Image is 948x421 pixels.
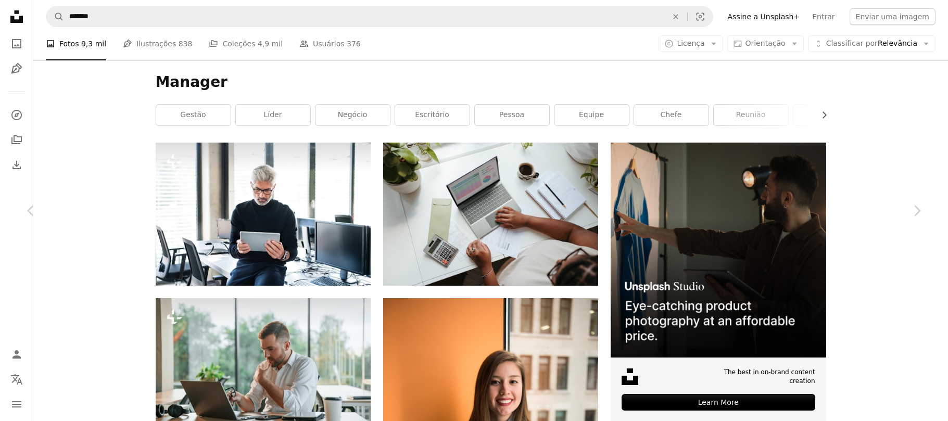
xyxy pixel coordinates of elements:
button: Limpar [664,7,687,27]
a: negócio [315,105,390,125]
a: reunião [714,105,788,125]
form: Pesquise conteúdo visual em todo o site [46,6,713,27]
img: Empresário bonito e maduro com tablet no escritório trabalhando, lendo ou pesquisando algo. Homem... [156,143,371,286]
span: 4,9 mil [258,38,283,49]
button: Menu [6,394,27,415]
h1: Manager [156,73,826,92]
a: Assine a Unsplash+ [722,8,806,25]
a: Fotos [6,33,27,54]
img: uma pessoa sentada em uma mesa com um laptop [383,143,598,286]
a: Ilustrações [6,58,27,79]
img: file-1631678316303-ed18b8b5cb9cimage [622,368,638,385]
button: Pesquisa visual [688,7,713,27]
a: Equipe [554,105,629,125]
a: Usuários 376 [299,27,361,60]
button: Licença [659,35,723,52]
span: Licença [677,39,704,47]
a: Olhar pensativo. Homem em roupas formais está trabalhando no escritório moderno. [156,365,371,374]
button: Pesquise na Unsplash [46,7,64,27]
span: 838 [179,38,193,49]
button: Orientação [727,35,804,52]
a: chefe [634,105,709,125]
span: Relevância [826,39,917,49]
img: file-1715714098234-25b8b4e9d8faimage [611,143,826,358]
a: pessoa [475,105,549,125]
a: Explorar [6,105,27,125]
a: Empresário bonito e maduro com tablet no escritório trabalhando, lendo ou pesquisando algo. Homem... [156,209,371,219]
a: Próximo [886,161,948,261]
a: Histórico de downloads [6,155,27,175]
span: Orientação [745,39,786,47]
button: Classificar porRelevância [808,35,936,52]
a: Entrar [806,8,841,25]
a: CEO [793,105,868,125]
button: Idioma [6,369,27,390]
a: Ilustrações 838 [123,27,192,60]
div: Learn More [622,394,815,411]
a: Coleções [6,130,27,150]
a: Coleções 4,9 mil [209,27,283,60]
span: 376 [347,38,361,49]
a: gestão [156,105,231,125]
span: Classificar por [826,39,878,47]
a: líder [236,105,310,125]
span: The best in on-brand content creation [697,368,815,386]
button: rolar lista para a direita [815,105,826,125]
a: Entrar / Cadastrar-se [6,344,27,365]
button: Enviar uma imagem [850,8,936,25]
a: uma pessoa sentada em uma mesa com um laptop [383,209,598,219]
a: escritório [395,105,470,125]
